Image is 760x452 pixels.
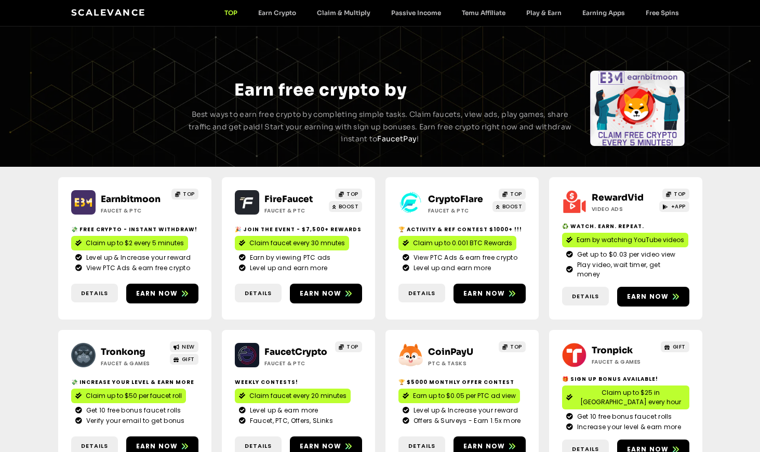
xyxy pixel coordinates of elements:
[235,225,362,233] h2: 🎉 Join the event - $7,500+ Rewards
[577,388,685,407] span: Claim up to $25 in [GEOGRAPHIC_DATA] every hour
[577,235,684,245] span: Earn by watching YouTube videos
[235,236,349,250] a: Claim faucet every 30 mnutes
[673,343,686,351] span: GIFT
[234,79,407,100] span: Earn free crypto by
[572,292,599,301] span: Details
[249,391,346,401] span: Claim faucet every 20 minutes
[428,347,473,357] a: CoinPayU
[411,416,521,426] span: Offers & Surveys - Earn 1.5x more
[671,203,686,210] span: +APP
[562,375,689,383] h2: 🎁 Sign Up Bonus Available!
[428,207,493,215] h2: Faucet & PTC
[590,71,685,146] div: Slides
[562,222,689,230] h2: ♻️ Watch. Earn. Repeat.
[502,203,523,210] span: BOOST
[627,292,669,301] span: Earn now
[413,238,512,248] span: Claim up to 0.001 BTC Rewards
[248,9,306,17] a: Earn Crypto
[346,190,358,198] span: TOP
[81,289,108,298] span: Details
[408,289,435,298] span: Details
[499,341,526,352] a: TOP
[170,354,198,365] a: GIFT
[398,225,526,233] h2: 🏆 Activity & ref contest $1000+ !!!
[463,289,505,298] span: Earn now
[187,109,574,145] p: Best ways to earn free crypto by completing simple tasks. Claim faucets, view ads, play games, sh...
[575,250,676,259] span: Get up to $0.03 per video view
[635,9,689,17] a: Free Spins
[71,7,146,18] a: Scalevance
[454,284,526,303] a: Earn now
[592,192,644,203] a: RewardVid
[346,343,358,351] span: TOP
[235,284,282,303] a: Details
[81,442,108,450] span: Details
[562,233,688,247] a: Earn by watching YouTube videos
[170,341,198,352] a: NEW
[398,389,520,403] a: Earn up to $0.05 per PTC ad view
[84,406,181,415] span: Get 10 free bonus faucet rolls
[84,416,185,426] span: Verify your email to get bonus
[451,9,516,17] a: Temu Affiliate
[235,389,351,403] a: Claim faucet every 20 minutes
[214,9,248,17] a: TOP
[562,385,689,409] a: Claim up to $25 in [GEOGRAPHIC_DATA] every hour
[411,406,518,415] span: Level up & Increase your reward
[101,207,166,215] h2: Faucet & PTC
[398,284,445,303] a: Details
[84,263,190,273] span: View PTC Ads & earn free crypto
[71,284,118,303] a: Details
[71,225,198,233] h2: 💸 Free crypto - Instant withdraw!
[413,391,516,401] span: Earn up to $0.05 per PTC ad view
[662,189,689,200] a: TOP
[411,253,517,262] span: View PTC Ads & earn free crypto
[516,9,572,17] a: Play & Earn
[183,190,195,198] span: TOP
[247,253,331,262] span: Earn by viewing PTC ads
[101,347,145,357] a: Tronkong
[247,406,318,415] span: Level up & earn more
[339,203,359,210] span: BOOST
[245,442,272,450] span: Details
[214,9,689,17] nav: Menu
[575,422,681,432] span: Increase your level & earn more
[300,289,342,298] span: Earn now
[71,389,186,403] a: Claim up to $50 per faucet roll
[136,289,178,298] span: Earn now
[592,205,657,213] h2: Video ads
[86,238,184,248] span: Claim up to $2 every 5 minutes
[575,412,672,421] span: Get 10 free bonus faucet rolls
[428,194,483,205] a: CryptoFlare
[592,345,633,356] a: Tronpick
[264,207,329,215] h2: Faucet & PTC
[335,341,362,352] a: TOP
[75,71,169,146] div: Slides
[510,343,522,351] span: TOP
[235,378,362,386] h2: Weekly contests!
[510,190,522,198] span: TOP
[572,9,635,17] a: Earning Apps
[398,236,516,250] a: Claim up to 0.001 BTC Rewards
[381,9,451,17] a: Passive Income
[71,378,198,386] h2: 💸 Increase your level & earn more
[408,442,435,450] span: Details
[101,360,166,367] h2: Faucet & Games
[575,260,685,279] span: Play video, wait timer, get money
[182,355,195,363] span: GIFT
[182,343,195,351] span: NEW
[71,236,188,250] a: Claim up to $2 every 5 minutes
[674,190,686,198] span: TOP
[245,289,272,298] span: Details
[617,287,689,307] a: Earn now
[377,134,417,143] a: FaucetPay
[428,360,493,367] h2: ptc & Tasks
[300,442,342,451] span: Earn now
[329,201,362,212] a: BOOST
[136,442,178,451] span: Earn now
[249,238,345,248] span: Claim faucet every 30 mnutes
[492,201,526,212] a: BOOST
[290,284,362,303] a: Earn now
[264,194,313,205] a: FireFaucet
[101,194,161,205] a: Earnbitmoon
